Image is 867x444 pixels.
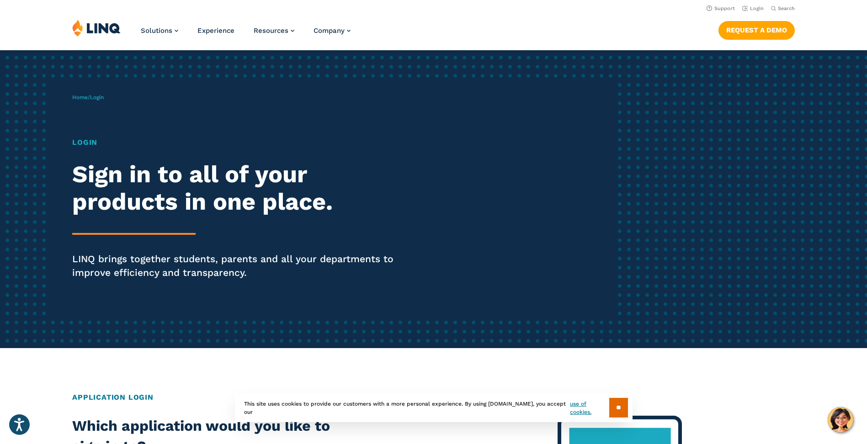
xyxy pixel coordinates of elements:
[72,392,795,403] h2: Application Login
[828,407,853,433] button: Hello, have a question? Let’s chat.
[718,19,795,39] nav: Button Navigation
[254,26,294,35] a: Resources
[197,26,234,35] a: Experience
[314,26,351,35] a: Company
[72,94,88,100] a: Home
[718,21,795,39] a: Request a Demo
[707,5,735,11] a: Support
[90,94,104,100] span: Login
[72,252,406,280] p: LINQ brings together students, parents and all your departments to improve efficiency and transpa...
[742,5,764,11] a: Login
[778,5,795,11] span: Search
[141,26,172,35] span: Solutions
[72,94,104,100] span: /
[141,19,351,49] nav: Primary Navigation
[254,26,288,35] span: Resources
[570,400,609,416] a: use of cookies.
[235,393,633,422] div: This site uses cookies to provide our customers with a more personal experience. By using [DOMAIN...
[771,5,795,12] button: Open Search Bar
[72,161,406,216] h2: Sign in to all of your products in one place.
[72,19,121,37] img: LINQ | K‑12 Software
[314,26,345,35] span: Company
[141,26,178,35] a: Solutions
[72,137,406,148] h1: Login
